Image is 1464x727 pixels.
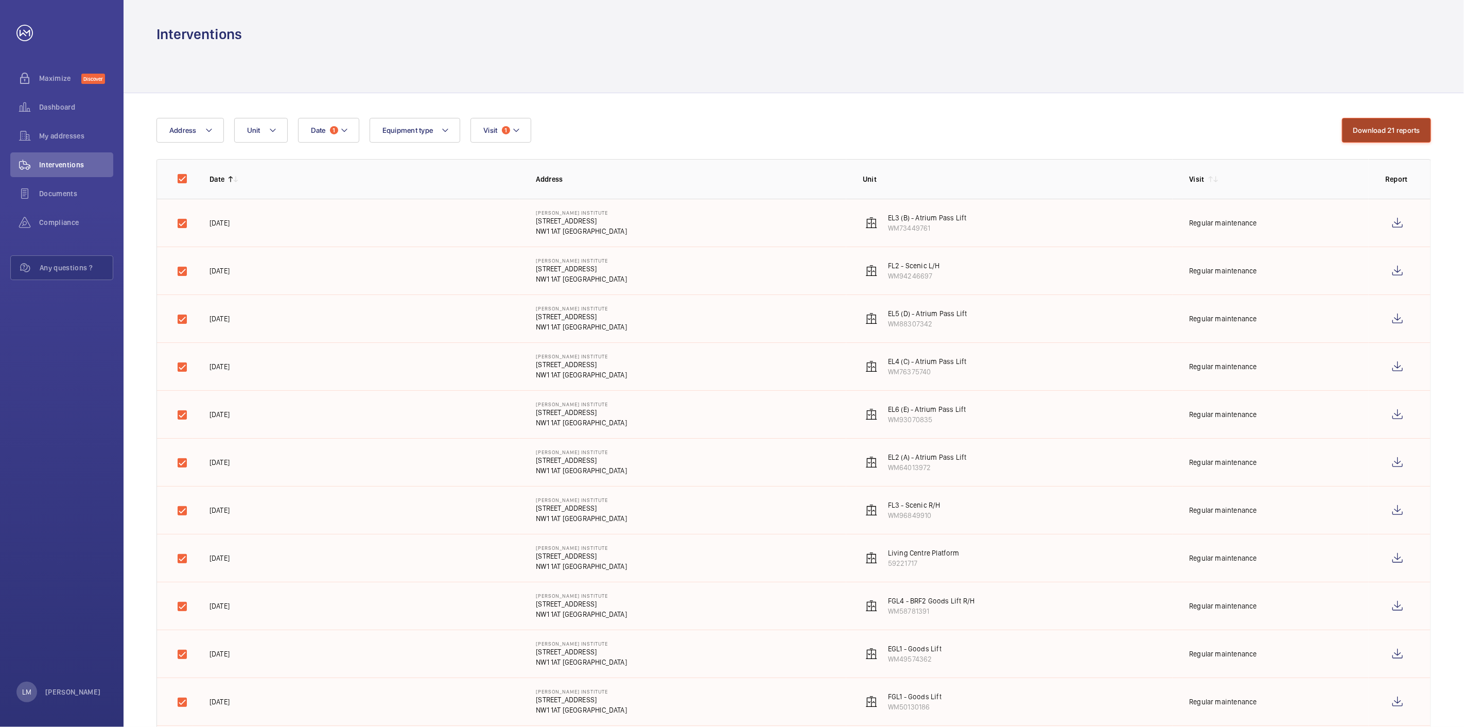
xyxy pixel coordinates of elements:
p: [DATE] [210,697,230,707]
div: Regular maintenance [1189,601,1257,611]
p: [DATE] [210,409,230,420]
div: Regular maintenance [1189,697,1257,707]
p: [STREET_ADDRESS] [536,216,627,226]
p: NW1 1AT [GEOGRAPHIC_DATA] [536,274,627,284]
p: NW1 1AT [GEOGRAPHIC_DATA] [536,561,627,572]
p: [PERSON_NAME] Institute [536,210,627,216]
p: Living Centre Platform [888,548,960,558]
button: Visit1 [470,118,531,143]
p: [DATE] [210,601,230,611]
p: WM73449761 [888,223,967,233]
button: Download 21 reports [1342,118,1431,143]
div: Regular maintenance [1189,505,1257,515]
p: [DATE] [210,361,230,372]
button: Address [156,118,224,143]
p: [PERSON_NAME] Institute [536,401,627,407]
p: [DATE] [210,218,230,228]
p: [STREET_ADDRESS] [536,503,627,513]
p: NW1 1AT [GEOGRAPHIC_DATA] [536,609,627,619]
p: [STREET_ADDRESS] [536,695,627,705]
p: [STREET_ADDRESS] [536,264,627,274]
p: [PERSON_NAME] Institute [536,641,627,647]
img: elevator.svg [865,600,878,612]
button: Date1 [298,118,359,143]
span: Documents [39,188,113,199]
p: EL5 (D) - Atrium Pass Lift [888,308,967,319]
p: Unit [863,174,1173,184]
span: Discover [81,74,105,84]
p: [STREET_ADDRESS] [536,647,627,657]
p: LM [22,687,31,697]
p: [STREET_ADDRESS] [536,455,627,465]
p: WM96849910 [888,510,940,521]
img: elevator.svg [865,360,878,373]
span: 1 [330,126,338,134]
p: [PERSON_NAME] Institute [536,449,627,455]
p: [PERSON_NAME] Institute [536,497,627,503]
p: EL2 (A) - Atrium Pass Lift [888,452,967,462]
p: FL2 - Scenic L/H [888,261,940,271]
p: WM58781391 [888,606,975,616]
p: NW1 1AT [GEOGRAPHIC_DATA] [536,657,627,667]
p: EL3 (B) - Atrium Pass Lift [888,213,967,223]
img: elevator.svg [865,265,878,277]
span: Interventions [39,160,113,170]
p: Address [536,174,846,184]
p: [DATE] [210,457,230,468]
span: Equipment type [382,126,433,134]
p: [PERSON_NAME] [45,687,101,697]
span: Compliance [39,217,113,228]
p: WM50130186 [888,702,942,712]
p: WM93070835 [888,414,966,425]
p: [STREET_ADDRESS] [536,599,627,609]
div: Regular maintenance [1189,457,1257,468]
p: [STREET_ADDRESS] [536,359,627,370]
p: EL6 (E) - Atrium Pass Lift [888,404,966,414]
span: Address [169,126,197,134]
span: Date [311,126,326,134]
img: elevator.svg [865,648,878,660]
p: [PERSON_NAME] Institute [536,545,627,551]
p: NW1 1AT [GEOGRAPHIC_DATA] [536,226,627,236]
p: WM94246697 [888,271,940,281]
p: [PERSON_NAME] Institute [536,305,627,311]
p: NW1 1AT [GEOGRAPHIC_DATA] [536,418,627,428]
p: FL3 - Scenic R/H [888,500,940,510]
button: Unit [234,118,288,143]
p: EGL1 - Goods Lift [888,644,942,654]
span: Visit [483,126,497,134]
p: WM49574362 [888,654,942,664]
p: [DATE] [210,649,230,659]
p: [PERSON_NAME] Institute [536,593,627,599]
p: WM88307342 [888,319,967,329]
p: [DATE] [210,505,230,515]
img: elevator.svg [865,408,878,421]
p: 59221717 [888,558,960,568]
p: NW1 1AT [GEOGRAPHIC_DATA] [536,513,627,524]
p: [PERSON_NAME] Institute [536,257,627,264]
span: Unit [247,126,260,134]
span: Maximize [39,73,81,83]
p: NW1 1AT [GEOGRAPHIC_DATA] [536,322,627,332]
p: [PERSON_NAME] Institute [536,688,627,695]
span: My addresses [39,131,113,141]
button: Equipment type [370,118,461,143]
h1: Interventions [156,25,242,44]
p: NW1 1AT [GEOGRAPHIC_DATA] [536,705,627,715]
p: [DATE] [210,314,230,324]
p: Report [1385,174,1410,184]
p: Date [210,174,224,184]
p: EL4 (C) - Atrium Pass Lift [888,356,967,367]
img: elevator.svg [865,456,878,469]
img: elevator.svg [865,552,878,564]
p: [DATE] [210,553,230,563]
p: [STREET_ADDRESS] [536,311,627,322]
div: Regular maintenance [1189,266,1257,276]
p: [PERSON_NAME] Institute [536,353,627,359]
p: NW1 1AT [GEOGRAPHIC_DATA] [536,370,627,380]
div: Regular maintenance [1189,361,1257,372]
p: FGL1 - Goods Lift [888,691,942,702]
div: Regular maintenance [1189,314,1257,324]
img: elevator.svg [865,313,878,325]
p: Visit [1189,174,1205,184]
